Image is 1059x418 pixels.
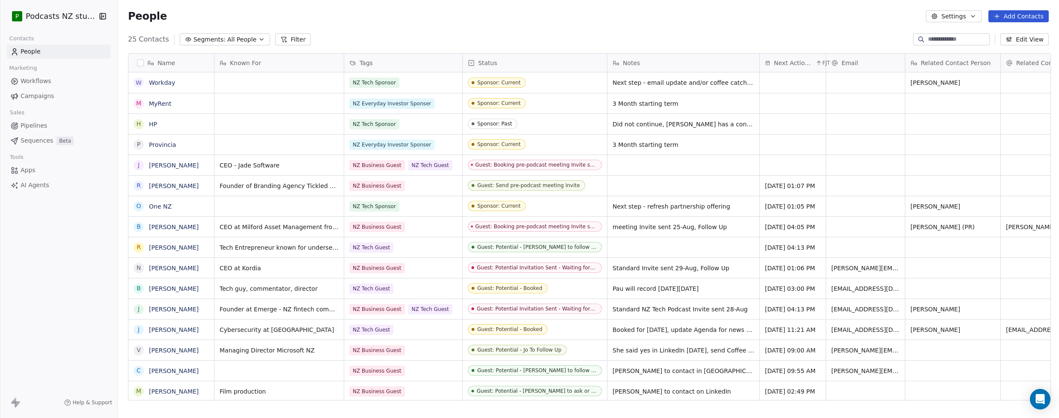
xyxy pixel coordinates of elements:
span: [PERSON_NAME] to contact on LinkedIn [613,387,754,396]
span: All People [227,35,256,44]
span: NZ Business Guest [349,181,405,191]
div: Guest: Potential - Booked [477,326,542,332]
span: Sequences [21,136,53,145]
span: NZ Tech Guest [349,284,393,294]
span: 25 Contacts [128,34,169,45]
span: [PERSON_NAME] [910,202,995,211]
div: C [137,366,141,375]
div: Email [826,54,905,72]
span: NZ Tech Sponsor [349,201,399,212]
span: Founder at Emerge - NZ fintech company that Gorilla uses, with offices near [GEOGRAPHIC_DATA] [220,305,339,313]
span: Segments: [193,35,226,44]
div: Tags [344,54,462,72]
div: M [136,387,141,396]
div: Guest: Booking pre-podcast meeting Invite sent - Waiting for Reply [475,162,597,168]
span: [DATE] 09:00 AM [765,346,821,355]
span: [DATE] 01:06 PM [765,264,821,272]
span: Pau will record [DATE][DATE] [613,284,754,293]
span: [DATE] 11:21 AM [765,325,821,334]
div: Notes [607,54,759,72]
a: Help & Support [64,399,112,406]
div: Status [463,54,607,72]
a: One NZ [149,203,172,210]
div: Name [128,54,214,72]
span: Apps [21,166,36,175]
a: [PERSON_NAME] [149,367,199,374]
span: Film production [220,387,339,396]
a: HP [149,121,157,128]
a: [PERSON_NAME] [149,306,199,313]
span: NZ Business Guest [349,304,405,314]
div: Related Contact Person [905,54,1000,72]
span: FJT [822,60,830,66]
div: Known For [214,54,344,72]
span: Did not continue, [PERSON_NAME] has a contact [613,120,754,128]
span: [PERSON_NAME] [910,305,995,313]
span: Next step - email update and/or coffee catchup [613,78,754,87]
a: Workday [149,79,175,86]
span: [PERSON_NAME][EMAIL_ADDRESS][DOMAIN_NAME] [831,367,900,375]
span: Next step - refresh partnership offering [613,202,754,211]
div: Sponsor: Past [477,121,512,127]
a: Pipelines [7,119,110,133]
div: Sponsor: Current [477,203,521,209]
span: CEO - Jade Software [220,161,339,170]
span: Related Contact Person [921,59,991,67]
span: AI Agents [21,181,49,190]
div: grid [128,72,214,401]
span: Campaigns [21,92,54,101]
span: NZ Tech Sponsor [349,78,399,88]
span: NZ Tech Guest [408,304,452,314]
span: [DATE] 01:07 PM [765,182,821,190]
a: Campaigns [7,89,110,103]
span: NZ Everyday Investor Sponser [349,140,434,150]
span: Help & Support [73,399,112,406]
span: NZ Business Guest [349,263,405,273]
div: Guest: Potential - [PERSON_NAME] to follow up [477,244,597,250]
div: Next Action DueFJT [760,54,826,72]
span: 3 Month starting term [613,140,754,149]
div: R [137,243,141,252]
div: Sponsor: Current [477,80,521,86]
span: Email [842,59,858,67]
div: Guest: Potential - [PERSON_NAME] to follow up [477,367,597,373]
span: Name [158,59,175,67]
a: [PERSON_NAME] [149,326,199,333]
a: [PERSON_NAME] [149,162,199,169]
div: Guest: Potential Invitation Sent - Waiting for reply [477,265,597,271]
a: Workflows [7,74,110,88]
div: H [137,119,141,128]
span: Contacts [6,32,38,45]
a: Provincia [149,141,176,148]
span: People [21,47,41,56]
span: [PERSON_NAME] [910,325,995,334]
div: W [136,78,142,87]
div: M [136,99,141,108]
button: Add Contacts [988,10,1049,22]
div: J [138,325,140,334]
div: B [137,222,141,231]
a: [PERSON_NAME] [149,285,199,292]
span: NZ Tech Guest [408,160,452,170]
a: Apps [7,163,110,177]
div: Sponsor: Current [477,100,521,106]
span: Marketing [6,62,41,75]
span: Notes [623,59,640,67]
span: [EMAIL_ADDRESS][DOMAIN_NAME] [831,305,900,313]
span: NZ Business Guest [349,345,405,355]
div: J [138,161,140,170]
a: [PERSON_NAME] [149,182,199,189]
a: [PERSON_NAME] [149,265,199,272]
span: Known For [230,59,261,67]
span: CEO at Milford Asset Management from [DATE] [220,223,339,231]
span: [PERSON_NAME] (PR) [910,223,995,231]
span: CEO at Kordia [220,264,339,272]
span: Pipelines [21,121,47,130]
span: [DATE] 09:55 AM [765,367,821,375]
span: [PERSON_NAME][EMAIL_ADDRESS][PERSON_NAME][DOMAIN_NAME] [831,264,900,272]
span: Status [478,59,497,67]
span: NZ Business Guest [349,222,405,232]
a: [PERSON_NAME] [149,347,199,354]
div: Sponsor: Current [477,141,521,147]
span: Booked for [DATE], update Agenda for news on [DATE] [613,325,754,334]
